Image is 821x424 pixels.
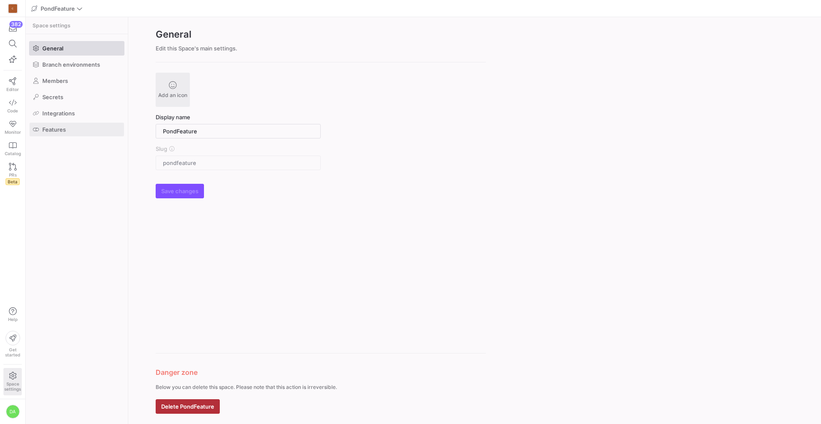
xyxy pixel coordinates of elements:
[3,21,22,36] button: 382
[42,110,75,117] span: Integrations
[3,368,22,395] a: Spacesettings
[3,138,22,159] a: Catalog
[3,403,22,421] button: DA
[161,403,214,410] span: Delete PondFeature
[42,77,68,84] span: Members
[5,130,21,135] span: Monitor
[156,27,486,41] h2: General
[29,3,85,14] button: PondFeature
[6,405,20,418] div: DA
[156,45,486,52] div: Edit this Space's main settings.
[7,317,18,322] span: Help
[29,74,124,88] a: Members
[42,126,66,133] span: Features
[29,122,124,137] a: Features
[156,399,220,414] button: Delete PondFeature
[29,41,124,56] a: General
[42,61,100,68] span: Branch environments
[42,45,63,52] span: General
[156,145,167,152] span: Slug
[3,95,22,117] a: Code
[9,21,23,28] div: 382
[9,172,17,177] span: PRs
[3,74,22,95] a: Editor
[3,159,22,188] a: PRsBeta
[6,178,20,185] span: Beta
[3,303,22,326] button: Help
[29,57,124,72] a: Branch environments
[6,87,19,92] span: Editor
[29,106,124,121] a: Integrations
[156,384,486,390] p: Below you can delete this space. Please note that this action is irreversible.
[29,90,124,104] a: Secrets
[7,108,18,113] span: Code
[41,5,75,12] span: PondFeature
[9,4,17,13] div: C
[156,367,486,377] h3: Danger zone
[42,94,63,100] span: Secrets
[4,381,21,392] span: Space settings
[156,114,190,121] span: Display name
[3,117,22,138] a: Monitor
[3,1,22,16] a: C
[5,151,21,156] span: Catalog
[32,23,71,29] span: Space settings
[5,347,20,357] span: Get started
[158,92,187,98] span: Add an icon
[3,327,22,361] button: Getstarted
